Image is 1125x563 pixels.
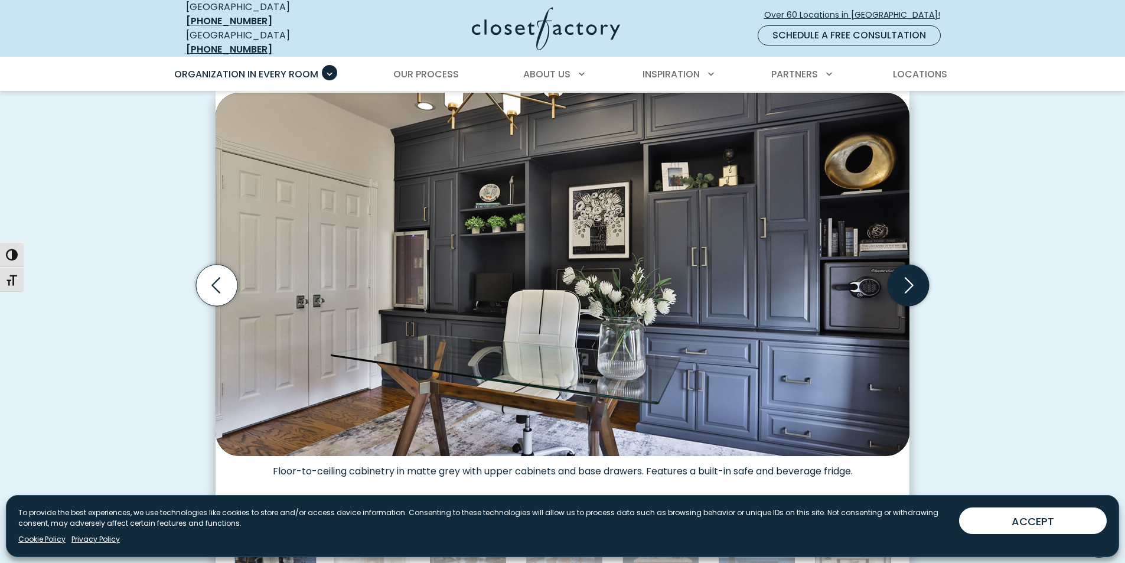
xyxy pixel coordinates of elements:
[216,93,909,456] img: Custom home office grey cabinetry with wall safe and mini fridge
[643,67,700,81] span: Inspiration
[764,9,950,21] span: Over 60 Locations in [GEOGRAPHIC_DATA]!
[71,534,120,545] a: Privacy Policy
[18,534,66,545] a: Cookie Policy
[191,260,242,311] button: Previous slide
[393,67,459,81] span: Our Process
[18,507,950,529] p: To provide the best experiences, we use technologies like cookies to store and/or access device i...
[472,7,620,50] img: Closet Factory Logo
[758,25,941,45] a: Schedule a Free Consultation
[523,67,570,81] span: About Us
[186,43,272,56] a: [PHONE_NUMBER]
[764,5,950,25] a: Over 60 Locations in [GEOGRAPHIC_DATA]!
[174,67,318,81] span: Organization in Every Room
[893,67,947,81] span: Locations
[771,67,818,81] span: Partners
[186,28,357,57] div: [GEOGRAPHIC_DATA]
[883,260,934,311] button: Next slide
[166,58,960,91] nav: Primary Menu
[186,14,272,28] a: [PHONE_NUMBER]
[959,507,1107,534] button: ACCEPT
[216,456,909,477] figcaption: Floor-to-ceiling cabinetry in matte grey with upper cabinets and base drawers. Features a built-i...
